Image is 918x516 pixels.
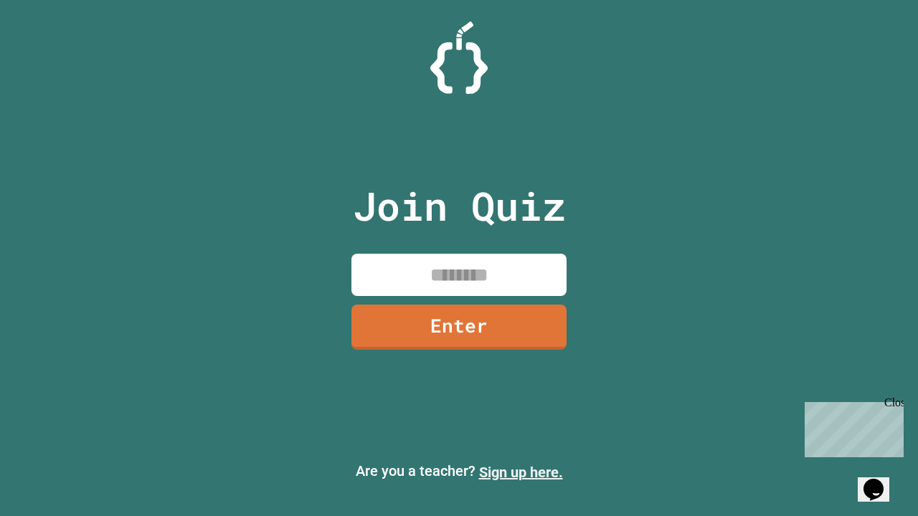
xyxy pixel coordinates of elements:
iframe: chat widget [799,396,904,457]
a: Sign up here. [479,464,563,481]
img: Logo.svg [430,21,488,94]
p: Are you a teacher? [11,460,907,483]
div: Chat with us now!Close [6,6,99,91]
p: Join Quiz [353,176,566,236]
iframe: chat widget [858,459,904,502]
a: Enter [351,305,567,350]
